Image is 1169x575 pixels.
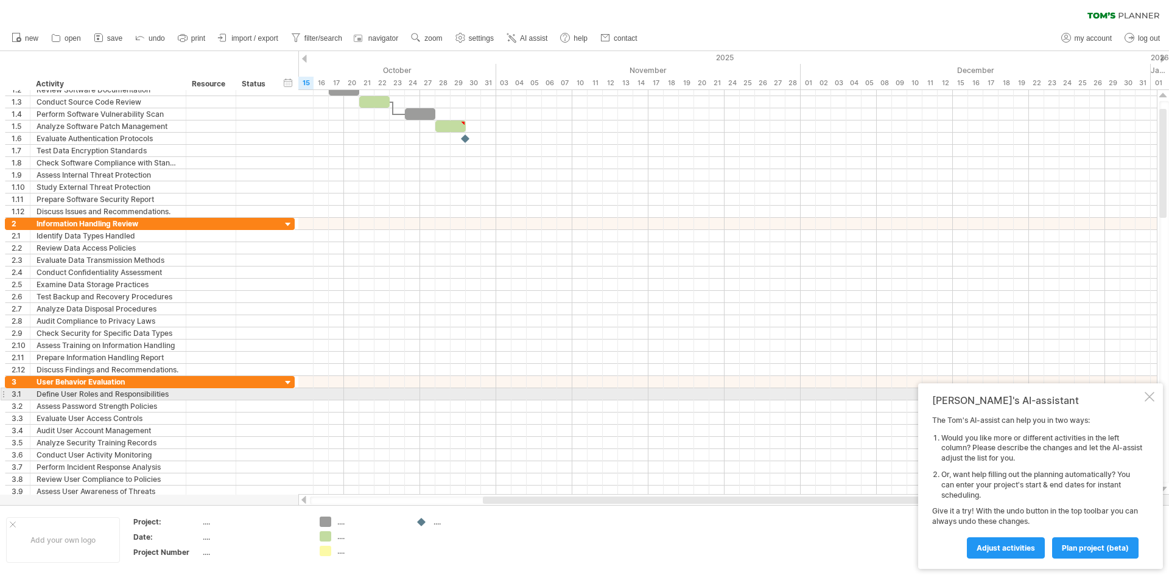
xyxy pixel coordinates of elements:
[968,77,983,89] div: Tuesday, 16 December 2025
[337,531,404,542] div: ....
[37,291,180,302] div: Test Backup and Recovery Procedures
[288,30,346,46] a: filter/search
[337,517,404,527] div: ....
[37,461,180,473] div: Perform Incident Response Analysis
[314,77,329,89] div: Thursday, 16 October 2025
[37,254,180,266] div: Evaluate Data Transmission Methods
[574,34,588,43] span: help
[12,340,30,351] div: 2.10
[12,291,30,302] div: 2.6
[922,77,938,89] div: Thursday, 11 December 2025
[12,400,30,412] div: 3.2
[12,388,30,400] div: 3.1
[941,433,1142,464] li: Would you like more or different activities in the left column? Please describe the changes and l...
[846,77,862,89] div: Thursday, 4 December 2025
[452,30,497,46] a: settings
[557,30,591,46] a: help
[469,34,494,43] span: settings
[146,64,496,77] div: October 2025
[37,315,180,327] div: Audit Compliance to Privacy Laws
[907,77,922,89] div: Wednesday, 10 December 2025
[329,77,344,89] div: Friday, 17 October 2025
[801,64,1151,77] div: December 2025
[618,77,633,89] div: Thursday, 13 November 2025
[12,169,30,181] div: 1.9
[91,30,126,46] a: save
[816,77,831,89] div: Tuesday, 2 December 2025
[12,327,30,339] div: 2.9
[133,532,200,542] div: Date:
[12,376,30,388] div: 3
[496,64,801,77] div: November 2025
[1059,77,1075,89] div: Wednesday, 24 December 2025
[203,547,305,557] div: ....
[37,437,180,448] div: Analyze Security Training Records
[37,303,180,315] div: Analyze Data Disposal Procedures
[504,30,551,46] a: AI assist
[527,77,542,89] div: Wednesday, 5 November 2025
[37,108,180,120] div: Perform Software Vulnerability Scan
[37,267,180,278] div: Conduct Confidentiality Assessment
[709,77,725,89] div: Friday, 21 November 2025
[466,77,481,89] div: Thursday, 30 October 2025
[1090,77,1105,89] div: Friday, 26 December 2025
[496,77,511,89] div: Monday, 3 November 2025
[337,546,404,556] div: ....
[37,279,180,290] div: Examine Data Storage Practices
[37,218,180,229] div: Information Handling Review
[48,30,85,46] a: open
[12,108,30,120] div: 1.4
[420,77,435,89] div: Monday, 27 October 2025
[37,352,180,363] div: Prepare Information Handling Report
[1058,30,1115,46] a: my account
[542,77,557,89] div: Thursday, 6 November 2025
[37,327,180,339] div: Check Security for Specific Data Types
[967,537,1045,559] a: Adjust activities
[831,77,846,89] div: Wednesday, 3 December 2025
[37,193,180,205] div: Prepare Software Security Report
[12,206,30,217] div: 1.12
[424,34,442,43] span: zoom
[374,77,390,89] div: Wednesday, 22 October 2025
[481,77,496,89] div: Friday, 31 October 2025
[37,169,180,181] div: Assess Internal Threat Protection
[37,388,180,400] div: Define User Roles and Responsibilities
[344,77,359,89] div: Monday, 20 October 2025
[12,315,30,327] div: 2.8
[557,77,572,89] div: Friday, 7 November 2025
[1044,77,1059,89] div: Tuesday, 23 December 2025
[648,77,664,89] div: Monday, 17 November 2025
[1138,34,1160,43] span: log out
[435,77,451,89] div: Tuesday, 28 October 2025
[1052,537,1139,559] a: plan project (beta)
[203,517,305,527] div: ....
[133,547,200,557] div: Project Number
[12,120,30,132] div: 1.5
[755,77,770,89] div: Wednesday, 26 November 2025
[298,77,314,89] div: Wednesday, 15 October 2025
[405,77,420,89] div: Friday, 24 October 2025
[1151,77,1166,89] div: Thursday, 1 January 2026
[977,543,1035,552] span: Adjust activities
[1120,77,1136,89] div: Tuesday, 30 December 2025
[953,77,968,89] div: Monday, 15 December 2025
[694,77,709,89] div: Thursday, 20 November 2025
[603,77,618,89] div: Wednesday, 12 November 2025
[588,77,603,89] div: Tuesday, 11 November 2025
[679,77,694,89] div: Wednesday, 19 November 2025
[203,532,305,542] div: ....
[12,242,30,254] div: 2.2
[941,470,1142,500] li: Or, want help filling out the planning automatically? You can enter your project's start & end da...
[12,218,30,229] div: 2
[9,30,42,46] a: new
[390,77,405,89] div: Thursday, 23 October 2025
[1075,77,1090,89] div: Thursday, 25 December 2025
[12,181,30,193] div: 1.10
[37,157,180,169] div: Check Software Compliance with Standards
[175,30,209,46] a: print
[132,30,169,46] a: undo
[932,394,1142,406] div: [PERSON_NAME]'s AI-assistant
[12,267,30,278] div: 2.4
[215,30,282,46] a: import / export
[12,352,30,363] div: 2.11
